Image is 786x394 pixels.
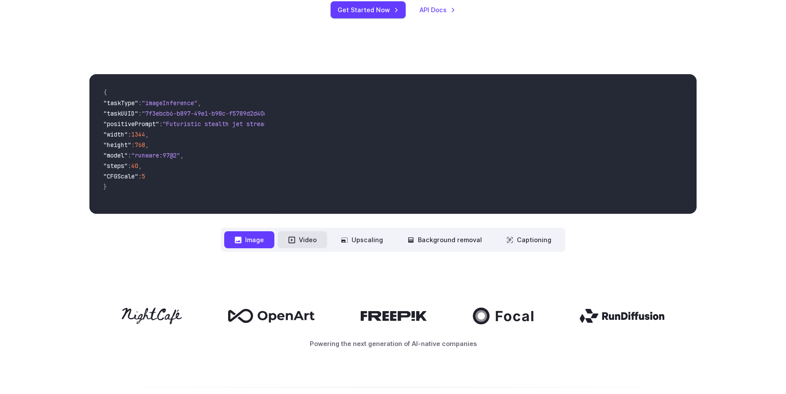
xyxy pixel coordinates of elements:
[131,162,138,170] span: 40
[138,172,142,180] span: :
[89,339,697,349] p: Powering the next generation of AI-native companies
[128,162,131,170] span: :
[138,99,142,107] span: :
[198,99,201,107] span: ,
[145,130,149,138] span: ,
[397,231,492,248] button: Background removal
[103,141,131,149] span: "height"
[159,120,163,128] span: :
[103,183,107,191] span: }
[145,141,149,149] span: ,
[103,172,138,180] span: "CFGScale"
[103,120,159,128] span: "positivePrompt"
[131,130,145,138] span: 1344
[128,151,131,159] span: :
[103,130,128,138] span: "width"
[103,110,138,117] span: "taskUUID"
[103,151,128,159] span: "model"
[131,151,180,159] span: "runware:97@2"
[420,5,455,15] a: API Docs
[331,231,393,248] button: Upscaling
[142,172,145,180] span: 5
[496,231,562,248] button: Captioning
[103,99,138,107] span: "taskType"
[131,141,135,149] span: :
[103,162,128,170] span: "steps"
[224,231,274,248] button: Image
[180,151,184,159] span: ,
[142,110,274,117] span: "7f3ebcb6-b897-49e1-b98c-f5789d2d40d7"
[103,89,107,96] span: {
[142,99,198,107] span: "imageInference"
[138,110,142,117] span: :
[331,1,406,18] a: Get Started Now
[128,130,131,138] span: :
[163,120,480,128] span: "Futuristic stealth jet streaking through a neon-lit cityscape with glowing purple exhaust"
[135,141,145,149] span: 768
[138,162,142,170] span: ,
[278,231,327,248] button: Video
